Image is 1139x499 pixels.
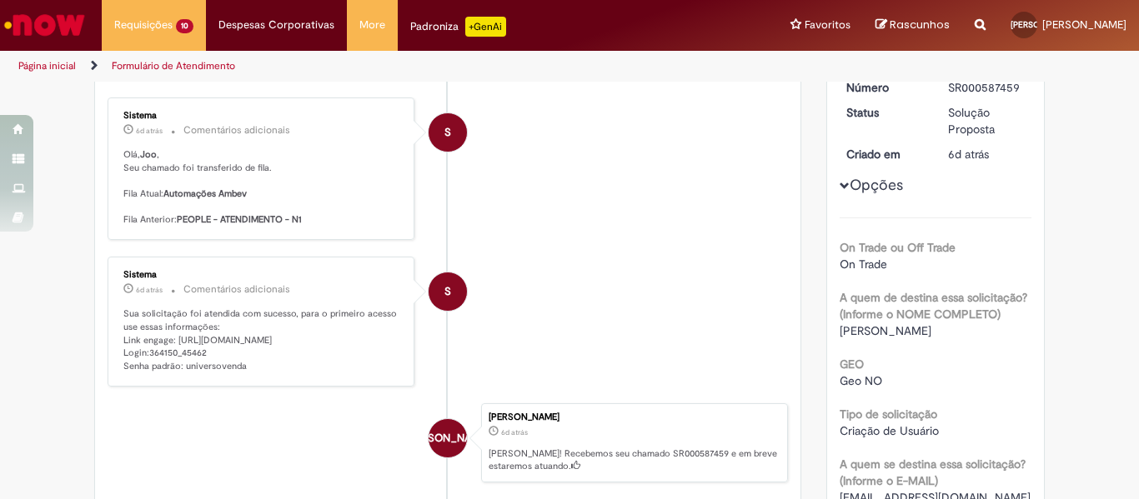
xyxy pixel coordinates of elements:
[429,272,467,311] div: System
[840,423,939,438] span: Criação de Usuário
[429,419,467,457] div: Joo Oliveira
[163,187,247,200] b: Automações Ambev
[112,59,235,72] a: Formulário de Atendimento
[429,113,467,152] div: System
[501,427,528,437] time: 25/09/2025 17:38:23
[2,8,88,42] img: ServiceNow
[444,272,451,312] span: S
[18,59,76,72] a: Página inicial
[136,126,163,136] time: 25/09/2025 17:38:38
[136,285,163,295] time: 25/09/2025 17:38:32
[183,282,290,297] small: Comentários adicionais
[489,447,779,473] p: [PERSON_NAME]! Recebemos seu chamado SR000587459 e em breve estaremos atuando.
[136,285,163,295] span: 6d atrás
[123,270,401,280] div: Sistema
[123,307,401,373] p: Sua solicitação foi atendida com sucesso, para o primeiro acesso use essas informações: Link enga...
[123,111,401,121] div: Sistema
[840,240,956,255] b: On Trade ou Off Trade
[834,146,936,162] dt: Criado em
[136,126,163,136] span: 6d atrás
[840,257,887,272] span: On Trade
[123,148,401,227] p: Olá, , Seu chamado foi transferido de fila. Fila Atual: Fila Anterior:
[114,17,173,33] span: Requisições
[13,51,747,82] ul: Trilhas de página
[840,407,937,422] b: Tipo de solicitação
[465,17,506,37] p: +GenAi
[834,79,936,96] dt: Número
[840,290,1027,322] b: A quem de destina essa solicitação? (Informe o NOME COMPLETO)
[410,17,506,37] div: Padroniza
[108,403,788,483] li: Joo Oliveira
[218,17,334,33] span: Despesas Corporativas
[1011,19,1076,30] span: [PERSON_NAME]
[501,427,528,437] span: 6d atrás
[840,457,1026,488] b: A quem se destina essa solicitação? (Informe o E-MAIL)
[948,147,989,162] span: 6d atrás
[140,148,157,161] b: Joo
[876,17,950,33] a: Rascunhos
[890,17,950,32] span: Rascunhos
[840,323,931,338] span: [PERSON_NAME]
[948,147,989,162] time: 25/09/2025 17:38:23
[948,79,1026,96] div: SR000587459
[840,373,882,388] span: Geo NO
[1042,17,1126,32] span: [PERSON_NAME]
[405,418,489,458] span: [PERSON_NAME]
[948,104,1026,137] div: Solução Proposta
[444,112,451,152] span: S
[805,17,850,33] span: Favoritos
[840,357,864,372] b: GEO
[183,123,290,137] small: Comentários adicionais
[359,17,385,33] span: More
[948,146,1026,162] div: 25/09/2025 17:38:23
[834,104,936,121] dt: Status
[176,19,193,33] span: 10
[177,213,302,226] b: PEOPLE - ATENDIMENTO - N1
[489,412,779,422] div: [PERSON_NAME]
